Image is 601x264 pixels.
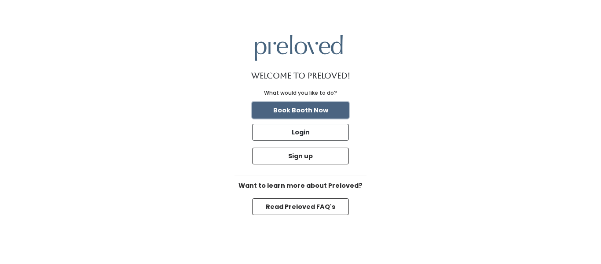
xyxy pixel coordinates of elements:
button: Sign up [252,148,349,164]
a: Sign up [250,146,351,166]
img: preloved logo [255,35,343,61]
h1: Welcome to Preloved! [251,71,350,80]
button: Book Booth Now [252,102,349,119]
div: What would you like to do? [264,89,337,97]
a: Login [250,122,351,142]
h6: Want to learn more about Preloved? [235,182,366,190]
button: Login [252,124,349,141]
button: Read Preloved FAQ's [252,198,349,215]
